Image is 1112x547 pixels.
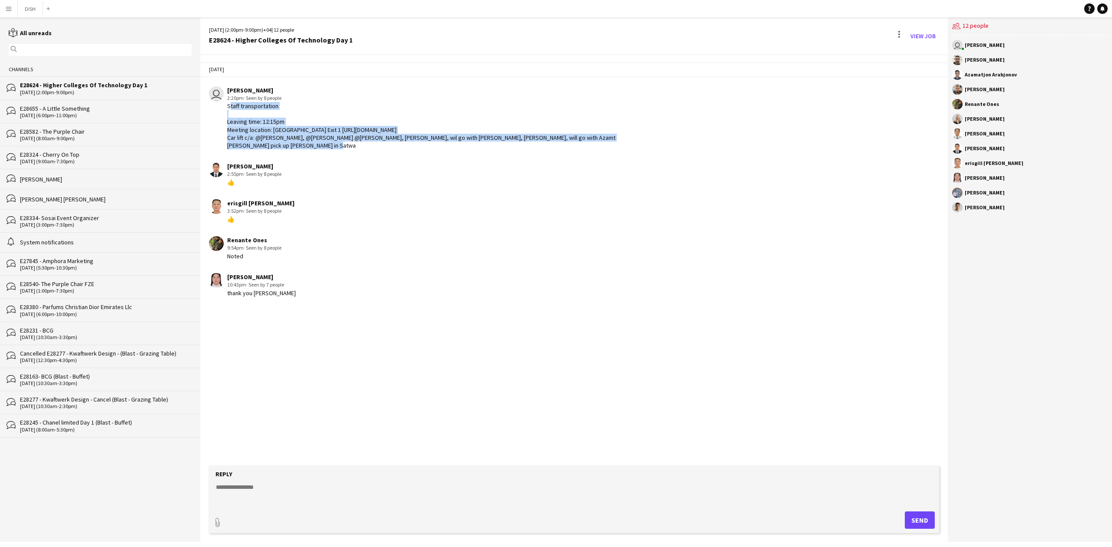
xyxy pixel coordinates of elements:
div: [PERSON_NAME] [227,162,281,170]
span: +04 [263,26,271,33]
div: E28231 - BCG [20,326,192,334]
div: 👍 [227,215,295,223]
div: 👍 [227,178,281,186]
div: Renante Ones [227,236,281,244]
div: Cancelled E28277 - Kwaftwerk Design - (Blast - Grazing Table) [20,349,192,357]
div: [DATE] (1:00pm-7:30pm) [20,288,192,294]
div: [DATE] (6:00pm-11:00pm) [20,112,192,119]
div: [PERSON_NAME] [227,273,296,281]
div: [PERSON_NAME] [965,43,1005,48]
div: 2:55pm [227,170,281,178]
div: [PERSON_NAME] [965,190,1005,195]
div: [PERSON_NAME] [965,116,1005,122]
div: [DATE] (8:00am-5:30pm) [20,427,192,433]
div: E28163- BCG (Blast - Buffet) [20,372,192,380]
div: E28380 - Parfums Christian Dior Emirates Llc [20,303,192,311]
div: [PERSON_NAME] [20,175,192,183]
div: E28324 - Cherry On Top [20,151,192,158]
span: · Seen by 8 people [244,244,281,251]
div: [DATE] (5:30pm-10:30pm) [20,265,192,271]
label: Reply [215,470,232,478]
div: 2:20pm [227,94,616,102]
div: 12 people [952,17,1108,36]
div: E28245 - Chanel limited Day 1 (Blast - Buffet) [20,418,192,426]
div: Noted [227,252,281,260]
div: 3:52pm [227,207,295,215]
div: [PERSON_NAME] [965,131,1005,136]
div: E28334- Sosai Event Organizer [20,214,192,222]
div: [PERSON_NAME] [965,205,1005,210]
div: E27845 - Amphora Marketing [20,257,192,265]
div: System notifications [20,238,192,246]
div: [DATE] [200,62,948,77]
a: View Job [907,29,939,43]
div: [DATE] (10:30am-3:30pm) [20,334,192,340]
button: DISH [18,0,43,17]
div: [DATE] (12:30pm-4:30pm) [20,357,192,363]
div: E28582 - The Purple Chair [20,128,192,135]
div: thank you [PERSON_NAME] [227,289,296,297]
span: · Seen by 8 people [244,95,281,101]
div: E28277 - Kwaftwerk Design - Cancel (Blast - Grazing Table) [20,395,192,403]
div: 9:54pm [227,244,281,252]
div: [DATE] (2:00pm-9:00pm) [20,89,192,96]
span: · Seen by 8 people [244,208,281,214]
div: [DATE] (9:00am-7:30pm) [20,158,192,165]
div: 10:43pm [227,281,296,289]
div: [DATE] (6:00pm-10:00pm) [20,311,192,317]
div: [PERSON_NAME] [PERSON_NAME] [20,195,192,203]
div: [DATE] (8:00am-9:00pm) [20,135,192,142]
div: Azamatjon Arabjonov [965,72,1017,77]
div: E28624 - Higher Colleges Of Technology Day 1 [209,36,353,44]
div: [DATE] (10:30am-3:30pm) [20,380,192,386]
button: Send [905,511,935,529]
div: E28655 - A Little Something [20,105,192,112]
div: [PERSON_NAME] [965,87,1005,92]
div: Staff transportation Leaving time: 12:15pm Meeting location: [GEOGRAPHIC_DATA] Exit 1 [URL][DOMAI... [227,102,616,149]
div: [DATE] (10:30am-2:30pm) [20,403,192,409]
div: [PERSON_NAME] [965,57,1005,63]
div: [PERSON_NAME] [227,86,616,94]
div: [DATE] (2:00pm-9:00pm) | 12 people [209,26,353,34]
span: · Seen by 7 people [246,281,284,288]
a: All unreads [9,29,52,37]
div: Renante Ones [965,102,999,107]
div: [PERSON_NAME] [965,175,1005,181]
span: · Seen by 8 people [244,171,281,177]
div: [PERSON_NAME] [965,146,1005,151]
div: [DATE] (3:00pm-7:30pm) [20,222,192,228]
div: erisgill [PERSON_NAME] [965,161,1023,166]
div: E28624 - Higher Colleges Of Technology Day 1 [20,81,192,89]
div: erisgill [PERSON_NAME] [227,199,295,207]
div: E28540- The Purple Chair FZE [20,280,192,288]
